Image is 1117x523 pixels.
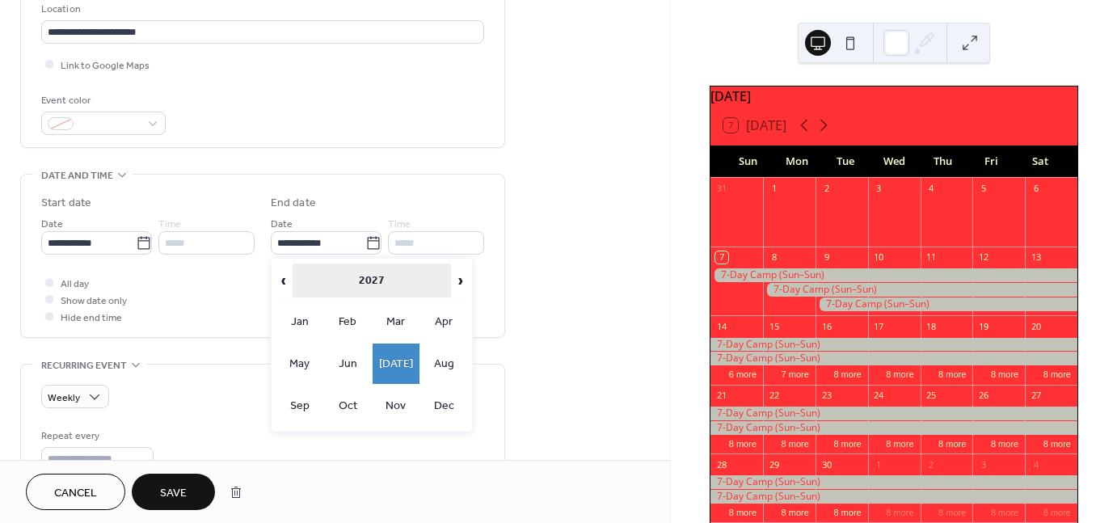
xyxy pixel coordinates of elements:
div: 30 [820,458,832,470]
div: 31 [715,183,727,195]
span: All day [61,276,89,293]
div: 7-Day Camp (Sun–Sun) [710,490,1077,504]
button: 8 more [723,436,763,449]
div: 23 [820,390,832,402]
div: 12 [977,251,989,264]
div: 4 [1030,458,1042,470]
button: 8 more [984,366,1025,380]
span: Time [158,216,181,233]
span: Show date only [61,293,127,310]
td: May [276,344,323,384]
div: 22 [768,390,780,402]
div: 5 [977,183,989,195]
span: Cancel [54,485,97,502]
button: 7 more [775,366,816,380]
div: Repeat every [41,428,150,445]
button: 8 more [1037,366,1077,380]
div: 2 [925,458,938,470]
div: Thu [918,146,967,178]
div: Sat [1016,146,1064,178]
div: 7-Day Camp (Sun–Sun) [710,407,1077,420]
div: 3 [977,458,989,470]
div: 4 [925,183,938,195]
button: 6 more [723,366,763,380]
div: [DATE] [710,86,1077,106]
span: Link to Google Maps [61,57,150,74]
div: 1 [873,458,885,470]
div: 7-Day Camp (Sun–Sun) [710,475,1077,489]
span: Save [160,485,187,502]
div: 2 [820,183,832,195]
span: Weekly [48,389,80,407]
span: Date [271,216,293,233]
div: 27 [1030,390,1042,402]
div: Wed [870,146,918,178]
td: Feb [325,302,372,342]
div: 25 [925,390,938,402]
div: 7-Day Camp (Sun–Sun) [710,421,1077,435]
div: 29 [768,458,780,470]
div: 7-Day Camp (Sun–Sun) [763,283,1077,297]
div: 10 [873,251,885,264]
div: 7-Day Camp (Sun–Sun) [710,352,1077,365]
span: Date and time [41,167,113,184]
td: Aug [421,344,468,384]
div: 3 [873,183,885,195]
div: 14 [715,320,727,332]
span: Date [41,216,63,233]
button: 8 more [775,504,816,518]
div: 9 [820,251,832,264]
td: Sep [276,386,323,426]
div: 7-Day Camp (Sun–Sun) [710,268,1077,282]
button: 8 more [932,504,972,518]
span: Hide end time [61,310,122,327]
button: 8 more [932,436,972,449]
span: Time [388,216,411,233]
div: 7-Day Camp (Sun–Sun) [816,297,1077,311]
button: 8 more [984,504,1025,518]
button: 8 more [775,436,816,449]
td: Jan [276,302,323,342]
button: 8 more [879,504,920,518]
div: 16 [820,320,832,332]
button: Save [132,474,215,510]
div: Event color [41,92,162,109]
div: 7-Day Camp (Sun–Sun) [710,338,1077,352]
td: Oct [325,386,372,426]
th: 2027 [293,264,452,298]
button: Cancel [26,474,125,510]
div: Location [41,1,481,18]
div: 11 [925,251,938,264]
div: Fri [967,146,1015,178]
td: Jun [325,344,372,384]
div: End date [271,195,316,212]
button: 8 more [1037,504,1077,518]
td: [DATE] [373,344,419,384]
button: 8 more [723,504,763,518]
div: 18 [925,320,938,332]
div: Start date [41,195,91,212]
button: 8 more [879,436,920,449]
button: 8 more [932,366,972,380]
span: Recurring event [41,357,127,374]
div: 1 [768,183,780,195]
td: Nov [373,386,419,426]
div: 8 [768,251,780,264]
button: 8 more [1037,436,1077,449]
div: Tue [821,146,870,178]
button: 8 more [984,436,1025,449]
div: 15 [768,320,780,332]
div: Mon [772,146,820,178]
span: ‹ [277,264,290,297]
div: 28 [715,458,727,470]
div: 26 [977,390,989,402]
button: 8 more [827,504,867,518]
div: 17 [873,320,885,332]
td: Mar [373,302,419,342]
button: 8 more [827,366,867,380]
button: 8 more [827,436,867,449]
div: Sun [723,146,772,178]
div: 24 [873,390,885,402]
div: 6 [1030,183,1042,195]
